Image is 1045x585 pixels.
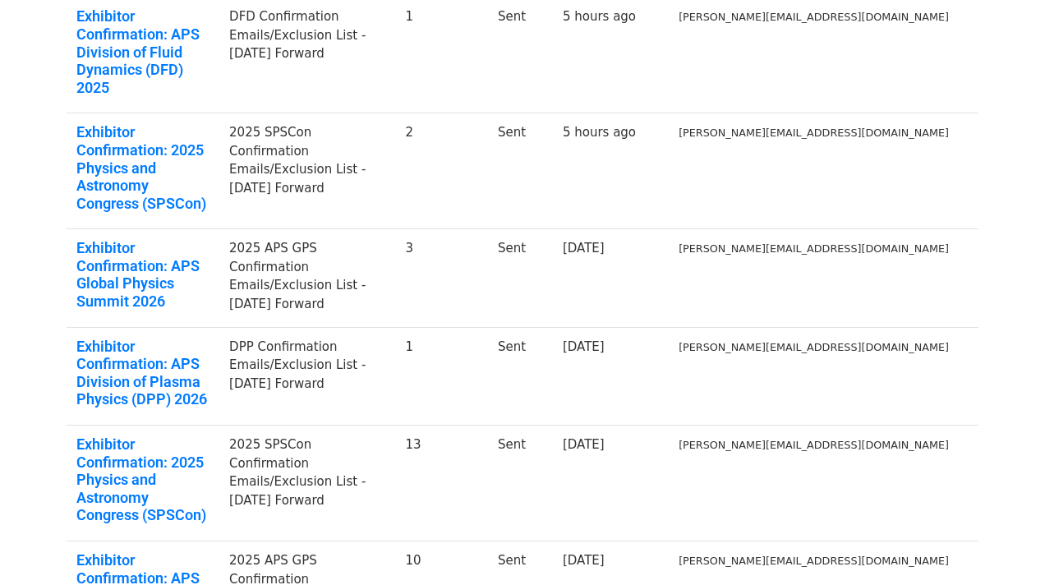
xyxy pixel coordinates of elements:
[679,439,949,451] small: [PERSON_NAME][EMAIL_ADDRESS][DOMAIN_NAME]
[563,437,605,452] a: [DATE]
[219,113,395,229] td: 2025 SPSCon Confirmation Emails/Exclusion List - [DATE] Forward
[76,435,209,524] a: Exhibitor Confirmation: 2025 Physics and Astronomy Congress (SPSCon)
[563,553,605,568] a: [DATE]
[219,327,395,425] td: DPP Confirmation Emails/Exclusion List - [DATE] Forward
[395,113,488,229] td: 2
[963,506,1045,585] iframe: Chat Widget
[395,229,488,327] td: 3
[488,229,553,327] td: Sent
[679,242,949,255] small: [PERSON_NAME][EMAIL_ADDRESS][DOMAIN_NAME]
[679,341,949,353] small: [PERSON_NAME][EMAIL_ADDRESS][DOMAIN_NAME]
[488,327,553,425] td: Sent
[395,327,488,425] td: 1
[563,339,605,354] a: [DATE]
[395,426,488,541] td: 13
[679,11,949,23] small: [PERSON_NAME][EMAIL_ADDRESS][DOMAIN_NAME]
[563,241,605,256] a: [DATE]
[76,338,209,408] a: Exhibitor Confirmation: APS Division of Plasma Physics (DPP) 2026
[563,125,636,140] a: 5 hours ago
[488,113,553,229] td: Sent
[563,9,636,24] a: 5 hours ago
[76,7,209,96] a: Exhibitor Confirmation: APS Division of Fluid Dynamics (DFD) 2025
[679,555,949,567] small: [PERSON_NAME][EMAIL_ADDRESS][DOMAIN_NAME]
[219,426,395,541] td: 2025 SPSCon Confirmation Emails/Exclusion List - [DATE] Forward
[76,123,209,212] a: Exhibitor Confirmation: 2025 Physics and Astronomy Congress (SPSCon)
[76,239,209,310] a: Exhibitor Confirmation: APS Global Physics Summit 2026
[679,127,949,139] small: [PERSON_NAME][EMAIL_ADDRESS][DOMAIN_NAME]
[488,426,553,541] td: Sent
[219,229,395,327] td: 2025 APS GPS Confirmation Emails/Exclusion List - [DATE] Forward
